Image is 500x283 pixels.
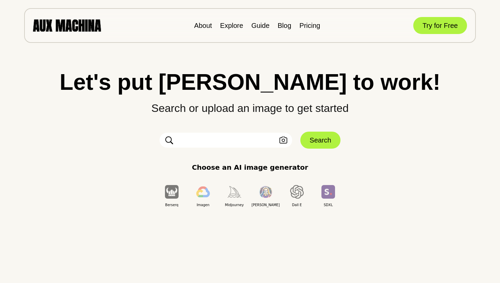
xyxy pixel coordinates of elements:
[300,132,340,149] button: Search
[156,202,187,207] span: Berserq
[278,22,291,29] a: Blog
[250,202,281,207] span: [PERSON_NAME]
[290,185,304,199] img: Dall E
[187,202,219,207] span: Imagen
[165,185,179,198] img: Berserq
[14,71,486,93] h1: Let's put [PERSON_NAME] to work!
[259,186,272,198] img: Leonardo
[281,202,313,207] span: Dall E
[14,93,486,116] p: Search or upload an image to get started
[313,202,344,207] span: SDXL
[321,185,335,198] img: SDXL
[220,22,243,29] a: Explore
[299,22,320,29] a: Pricing
[33,19,101,31] img: AUX MACHINA
[192,162,308,172] p: Choose an AI image generator
[219,202,250,207] span: Midjourney
[196,186,210,197] img: Imagen
[194,22,212,29] a: About
[251,22,269,29] a: Guide
[228,186,241,197] img: Midjourney
[413,17,467,34] button: Try for Free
